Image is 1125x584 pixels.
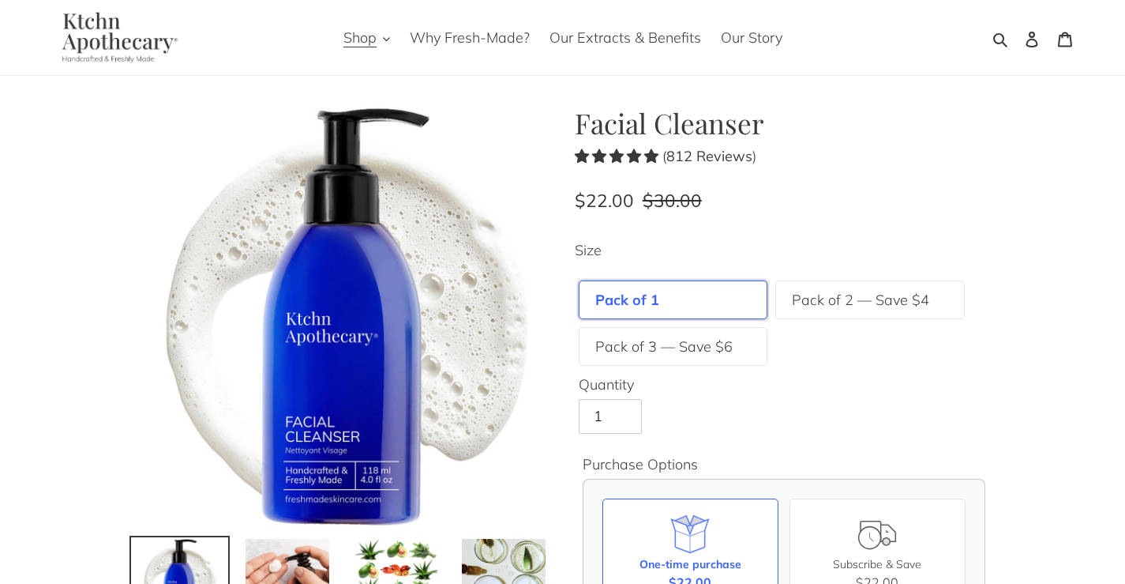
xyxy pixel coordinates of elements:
img: Ktchn Apothecary [43,12,189,63]
label: Pack of 1 [595,289,659,311]
span: $22.00 [575,189,634,212]
span: 4.77 stars [575,147,662,165]
h1: Facial Cleanser [575,107,993,140]
label: Size [575,239,993,261]
span: Subscribe & Save [833,557,921,571]
span: Shop [343,28,377,47]
a: Why Fresh-Made? [402,24,538,51]
div: One-time purchase [639,556,741,573]
span: ( ) [662,147,756,165]
label: Quantity [579,374,989,395]
label: Pack of 2 — Save $4 [792,289,929,311]
span: Our Story [721,28,782,47]
s: $30.00 [643,189,702,212]
img: Facial Cleanser [133,107,551,526]
label: Pack of 3 — Save $6 [595,336,733,357]
legend: Purchase Options [583,454,698,475]
a: Our Story [713,24,790,51]
button: Shop [336,24,398,51]
b: 812 Reviews [666,147,752,165]
a: Our Extracts & Benefits [542,24,709,51]
span: Our Extracts & Benefits [549,28,701,47]
span: Why Fresh-Made? [410,28,530,47]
